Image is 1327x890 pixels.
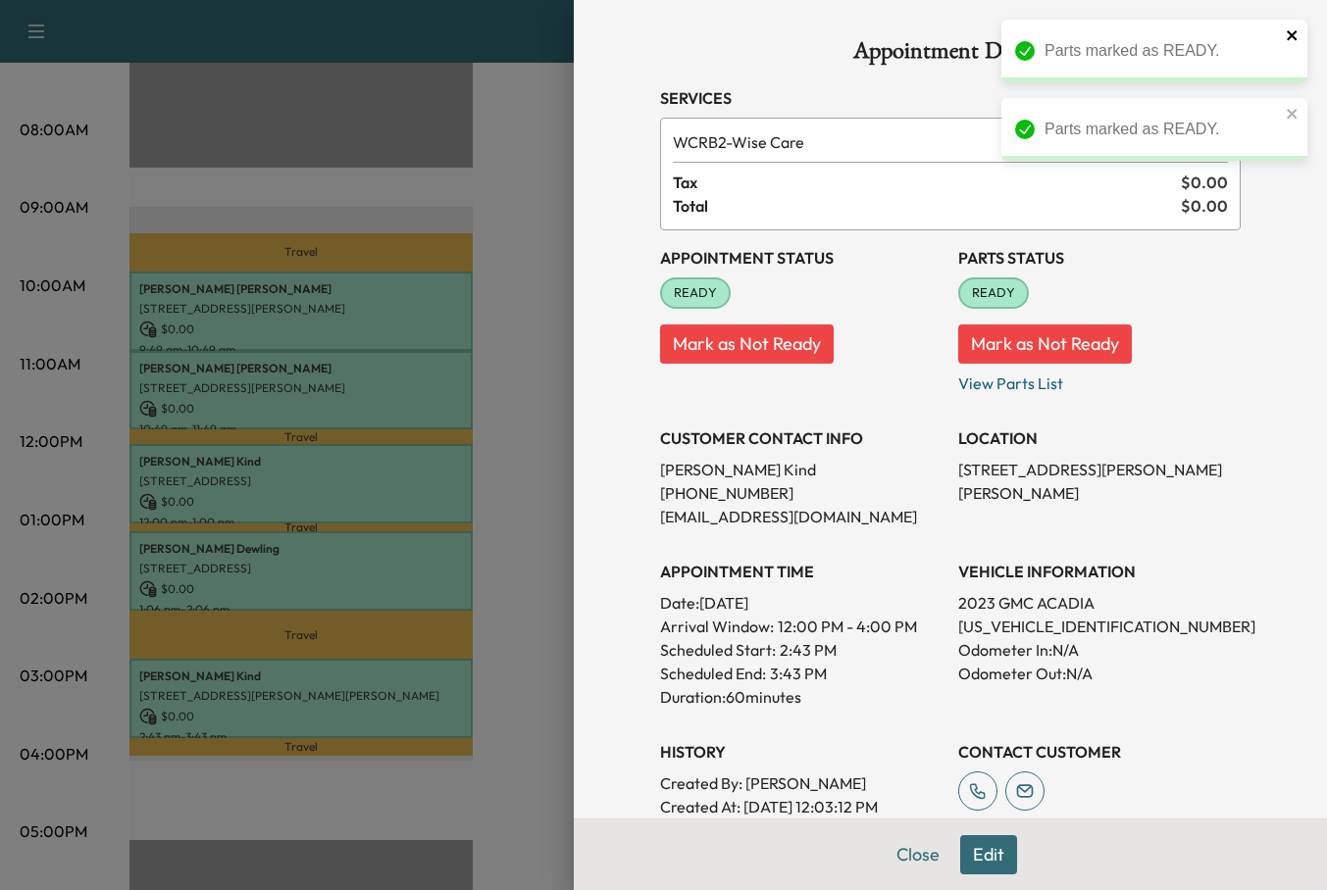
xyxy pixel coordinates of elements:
[660,615,943,638] p: Arrival Window:
[660,246,943,270] h3: Appointment Status
[1181,171,1228,194] span: $ 0.00
[660,505,943,528] p: [EMAIL_ADDRESS][DOMAIN_NAME]
[960,835,1017,874] button: Edit
[958,364,1241,395] p: View Parts List
[1286,27,1300,43] button: close
[778,615,917,638] span: 12:00 PM - 4:00 PM
[660,324,834,364] button: Mark as Not Ready
[958,591,1241,615] p: 2023 GMC ACADIA
[958,426,1241,450] h3: LOCATION
[660,662,766,685] p: Scheduled End:
[660,426,943,450] h3: CUSTOMER CONTACT INFO
[884,835,952,874] button: Close
[1045,39,1280,63] div: Parts marked as READY.
[660,740,943,764] h3: History
[958,324,1132,364] button: Mark as Not Ready
[660,795,943,818] p: Created At : [DATE] 12:03:12 PM
[960,283,1027,303] span: READY
[958,458,1241,505] p: [STREET_ADDRESS][PERSON_NAME][PERSON_NAME]
[958,740,1241,764] h3: CONTACT CUSTOMER
[660,560,943,583] h3: APPOINTMENT TIME
[660,638,776,662] p: Scheduled Start:
[1286,106,1300,122] button: close
[660,39,1241,71] h1: Appointment Details
[673,130,1173,154] span: Wise Care
[958,662,1241,685] p: Odometer Out: N/A
[660,685,943,709] p: Duration: 60 minutes
[673,171,1181,194] span: Tax
[660,591,943,615] p: Date: [DATE]
[660,458,943,481] p: [PERSON_NAME] Kind
[958,615,1241,638] p: [US_VEHICLE_IDENTIFICATION_NUMBER]
[660,771,943,795] p: Created By : [PERSON_NAME]
[673,194,1181,218] span: Total
[780,638,837,662] p: 2:43 PM
[662,283,729,303] span: READY
[660,86,1241,110] h3: Services
[660,481,943,505] p: [PHONE_NUMBER]
[958,560,1241,583] h3: VEHICLE INFORMATION
[958,246,1241,270] h3: Parts Status
[1045,118,1280,141] div: Parts marked as READY.
[770,662,827,685] p: 3:43 PM
[958,638,1241,662] p: Odometer In: N/A
[1181,194,1228,218] span: $ 0.00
